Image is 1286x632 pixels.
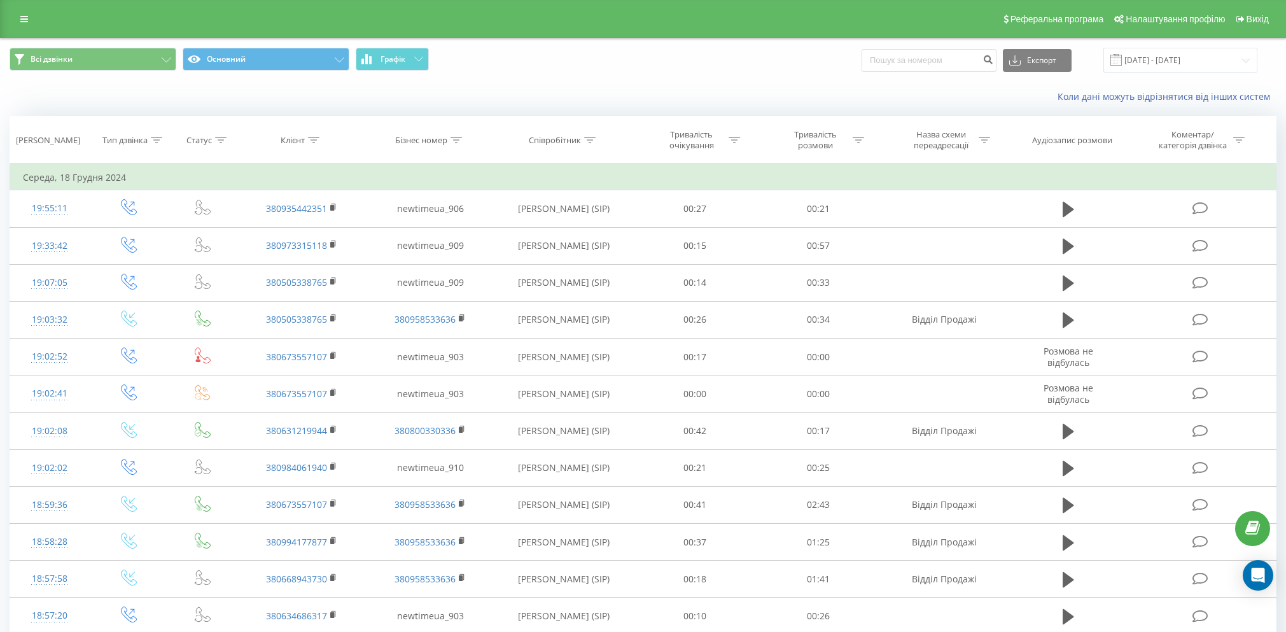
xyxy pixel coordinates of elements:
div: 19:02:08 [23,419,76,444]
td: 00:33 [757,264,880,301]
span: Налаштування профілю [1126,14,1225,24]
a: 380673557107 [266,388,327,400]
td: [PERSON_NAME] (SIP) [494,524,633,561]
div: Open Intercom Messenger [1243,560,1273,591]
a: 380935442351 [266,202,327,214]
td: 00:17 [757,412,880,449]
a: 380505338765 [266,276,327,288]
td: [PERSON_NAME] (SIP) [494,339,633,376]
input: Пошук за номером [862,49,996,72]
span: Всі дзвінки [31,54,73,64]
a: 380673557107 [266,498,327,510]
div: 19:33:42 [23,234,76,258]
td: 00:57 [757,227,880,264]
td: 01:41 [757,561,880,598]
td: [PERSON_NAME] (SIP) [494,486,633,523]
a: Коли дані можуть відрізнятися вiд інших систем [1058,90,1276,102]
td: [PERSON_NAME] (SIP) [494,190,633,227]
td: [PERSON_NAME] (SIP) [494,412,633,449]
a: 380673557107 [266,351,327,363]
div: Клієнт [281,135,305,146]
td: newtimeua_910 [366,449,494,486]
button: Графік [356,48,429,71]
span: Реферальна програма [1010,14,1104,24]
div: 18:59:36 [23,493,76,517]
div: 19:02:52 [23,344,76,369]
td: 00:15 [633,227,757,264]
td: [PERSON_NAME] (SIP) [494,449,633,486]
td: newtimeua_906 [366,190,494,227]
td: 00:25 [757,449,880,486]
td: 00:37 [633,524,757,561]
div: 18:57:58 [23,566,76,591]
div: Співробітник [529,135,581,146]
div: Тривалість розмови [781,129,849,151]
div: Аудіозапис розмови [1032,135,1112,146]
td: 00:00 [633,376,757,412]
td: [PERSON_NAME] (SIP) [494,264,633,301]
td: 00:00 [757,376,880,412]
a: 380958533636 [395,313,456,325]
td: 00:18 [633,561,757,598]
div: Тип дзвінка [102,135,148,146]
td: newtimeua_903 [366,339,494,376]
div: Статус [186,135,212,146]
a: 380958533636 [395,573,456,585]
div: 19:55:11 [23,196,76,221]
div: 19:02:41 [23,381,76,406]
span: Графік [381,55,405,64]
td: newtimeua_909 [366,227,494,264]
a: 380973315118 [266,239,327,251]
td: Відділ Продажі [880,301,1009,338]
div: Тривалість очікування [657,129,725,151]
td: Середа, 18 Грудня 2024 [10,165,1276,190]
td: [PERSON_NAME] (SIP) [494,376,633,412]
td: 02:43 [757,486,880,523]
td: Відділ Продажі [880,524,1009,561]
td: 00:26 [633,301,757,338]
td: 01:25 [757,524,880,561]
td: 00:00 [757,339,880,376]
a: 380994177877 [266,536,327,548]
td: 00:42 [633,412,757,449]
td: 00:41 [633,486,757,523]
td: 00:17 [633,339,757,376]
div: 18:57:20 [23,603,76,628]
a: 380634686317 [266,610,327,622]
a: 380631219944 [266,425,327,437]
td: [PERSON_NAME] (SIP) [494,301,633,338]
a: 380800330336 [395,425,456,437]
td: 00:21 [757,190,880,227]
a: 380958533636 [395,498,456,510]
span: Вихід [1247,14,1269,24]
div: 18:58:28 [23,530,76,554]
td: [PERSON_NAME] (SIP) [494,227,633,264]
button: Всі дзвінки [10,48,176,71]
td: Відділ Продажі [880,412,1009,449]
span: Розмова не відбулась [1044,345,1093,369]
td: Відділ Продажі [880,561,1009,598]
td: [PERSON_NAME] (SIP) [494,561,633,598]
a: 380984061940 [266,461,327,474]
td: newtimeua_909 [366,264,494,301]
td: 00:14 [633,264,757,301]
td: Відділ Продажі [880,486,1009,523]
td: newtimeua_903 [366,376,494,412]
div: 19:03:32 [23,307,76,332]
div: Назва схеми переадресації [907,129,975,151]
div: Коментар/категорія дзвінка [1156,129,1230,151]
div: Бізнес номер [395,135,447,146]
a: 380958533636 [395,536,456,548]
div: [PERSON_NAME] [16,135,80,146]
div: 19:02:02 [23,456,76,481]
td: 00:34 [757,301,880,338]
a: 380505338765 [266,313,327,325]
button: Основний [183,48,349,71]
td: 00:21 [633,449,757,486]
a: 380668943730 [266,573,327,585]
div: 19:07:05 [23,270,76,295]
span: Розмова не відбулась [1044,382,1093,405]
td: 00:27 [633,190,757,227]
button: Експорт [1003,49,1072,72]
